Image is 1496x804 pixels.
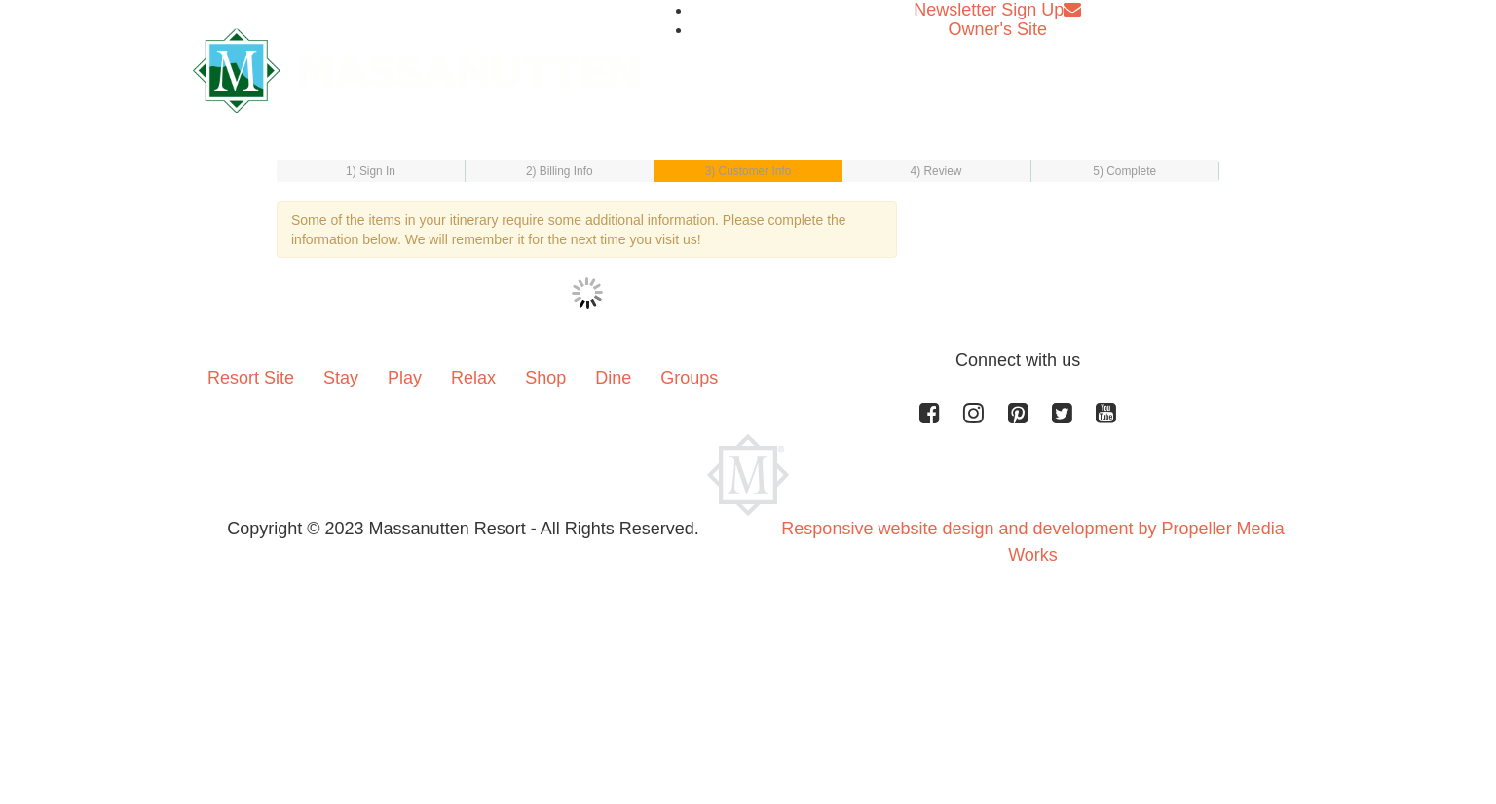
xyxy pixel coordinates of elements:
[1093,164,1156,178] small: 5
[711,164,791,178] span: ) Customer Info
[277,201,897,258] div: Some of the items in your itinerary require some additional information. Please complete the info...
[436,347,510,408] a: Relax
[911,164,962,178] small: 4
[646,347,732,408] a: Groups
[193,347,1303,374] p: Connect with us
[916,164,961,178] span: ) Review
[309,347,373,408] a: Stay
[781,519,1284,565] a: Responsive website design and development by Propeller Media Works
[580,347,646,408] a: Dine
[193,347,309,408] a: Resort Site
[346,164,395,178] small: 1
[193,45,639,91] a: Massanutten Resort
[193,28,639,113] img: Massanutten Resort Logo
[707,434,789,516] img: Massanutten Resort Logo
[373,347,436,408] a: Play
[1100,164,1156,178] span: ) Complete
[705,164,792,178] small: 3
[533,164,593,178] span: ) Billing Info
[526,164,593,178] small: 2
[949,19,1047,39] a: Owner's Site
[510,347,580,408] a: Shop
[353,164,395,178] span: ) Sign In
[178,516,748,542] p: Copyright © 2023 Massanutten Resort - All Rights Reserved.
[572,277,603,309] img: wait.gif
